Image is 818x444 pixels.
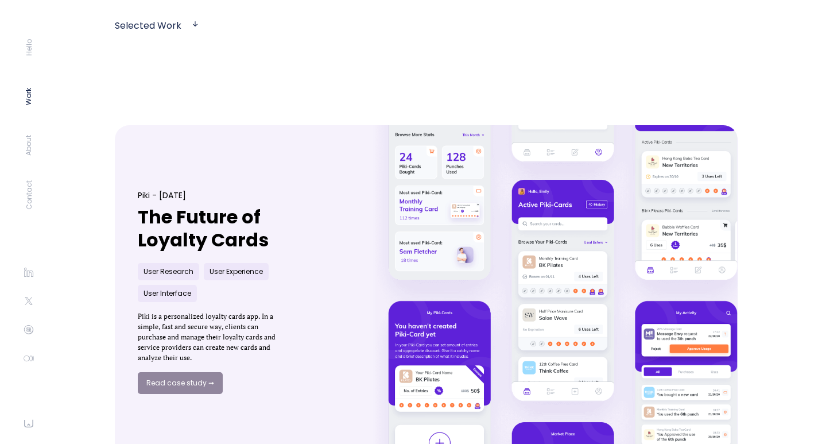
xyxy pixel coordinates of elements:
div: Piki - [DATE] [138,190,288,201]
a: Work [23,88,34,105]
div: User Experience [204,263,269,280]
div: User Interface [138,285,197,302]
a: Hello [23,38,34,55]
a: Selected Work [115,19,181,32]
a: Read case study ➞ [138,372,223,394]
p: Piki is a personalized loyalty cards app. In a simple, fast and secure way, clients can purchase ... [138,311,288,363]
h1: The Future of Loyalty Cards [138,206,288,252]
a: About [23,135,34,156]
div: User Research [138,263,199,280]
a: Contact [23,180,34,209]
